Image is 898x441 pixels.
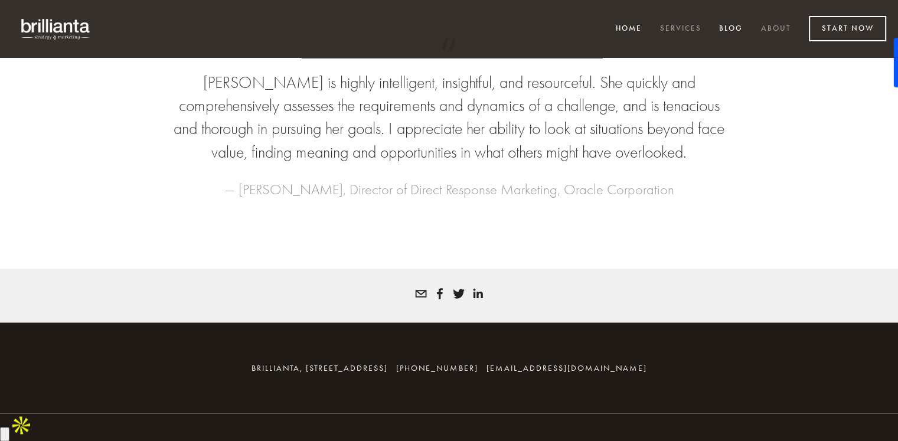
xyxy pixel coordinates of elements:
[12,12,100,46] img: brillianta - research, strategy, marketing
[486,362,647,373] a: [EMAIL_ADDRESS][DOMAIN_NAME]
[252,362,388,373] span: brillianta, [STREET_ADDRESS]
[434,288,446,299] a: Tatyana Bolotnikov White
[396,362,478,373] span: [PHONE_NUMBER]
[753,19,799,39] a: About
[167,48,732,71] span: “
[809,16,886,41] a: Start Now
[472,288,484,299] a: Tatyana White
[167,48,732,164] blockquote: [PERSON_NAME] is highly intelligent, insightful, and resourceful. She quickly and comprehensively...
[453,288,465,299] a: Tatyana White
[711,19,750,39] a: Blog
[9,413,33,437] img: Apollo
[608,19,649,39] a: Home
[415,288,427,299] a: tatyana@brillianta.com
[652,19,709,39] a: Services
[167,164,732,202] figcaption: — [PERSON_NAME], Director of Direct Response Marketing, Oracle Corporation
